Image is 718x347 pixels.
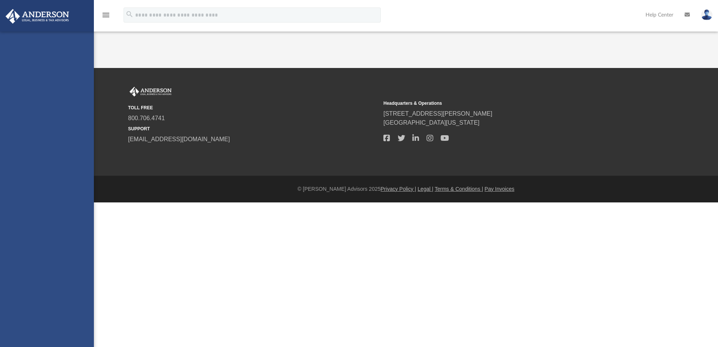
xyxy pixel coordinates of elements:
a: menu [101,14,110,20]
small: TOLL FREE [128,104,378,111]
a: Pay Invoices [484,186,514,192]
i: menu [101,11,110,20]
a: Terms & Conditions | [435,186,483,192]
a: [STREET_ADDRESS][PERSON_NAME] [383,110,492,117]
i: search [125,10,134,18]
small: Headquarters & Operations [383,100,634,107]
img: User Pic [701,9,712,20]
div: © [PERSON_NAME] Advisors 2025 [94,185,718,193]
small: SUPPORT [128,125,378,132]
a: 800.706.4741 [128,115,165,121]
a: Privacy Policy | [381,186,416,192]
img: Anderson Advisors Platinum Portal [3,9,71,24]
a: Legal | [418,186,433,192]
a: [GEOGRAPHIC_DATA][US_STATE] [383,119,480,126]
img: Anderson Advisors Platinum Portal [128,87,173,97]
a: [EMAIL_ADDRESS][DOMAIN_NAME] [128,136,230,142]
